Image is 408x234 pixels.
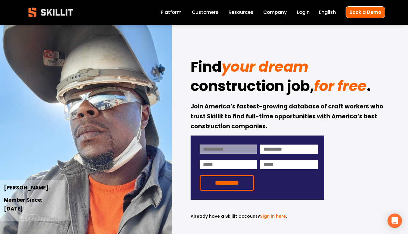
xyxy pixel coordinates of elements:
[23,3,78,21] img: Skillit
[263,8,287,17] a: Company
[191,102,384,132] strong: Join America’s fastest-growing database of craft workers who trust Skillit to find full-time oppo...
[161,8,182,17] a: Platform
[191,213,260,219] span: Already have a Skillit account?
[222,57,308,77] em: your dream
[319,8,336,17] div: language picker
[4,196,44,214] strong: Member Since: [DATE]
[367,75,371,100] strong: .
[260,213,286,219] a: Sign in here
[4,184,50,192] strong: [PERSON_NAME].
[191,213,324,220] p: .
[314,76,366,96] em: for free
[346,6,385,18] a: Book a Demo
[229,9,253,16] span: Resources
[229,8,253,17] a: folder dropdown
[319,9,336,16] span: English
[192,8,218,17] a: Customers
[387,214,402,228] div: Open Intercom Messenger
[191,56,222,80] strong: Find
[191,75,314,100] strong: construction job,
[297,8,310,17] a: Login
